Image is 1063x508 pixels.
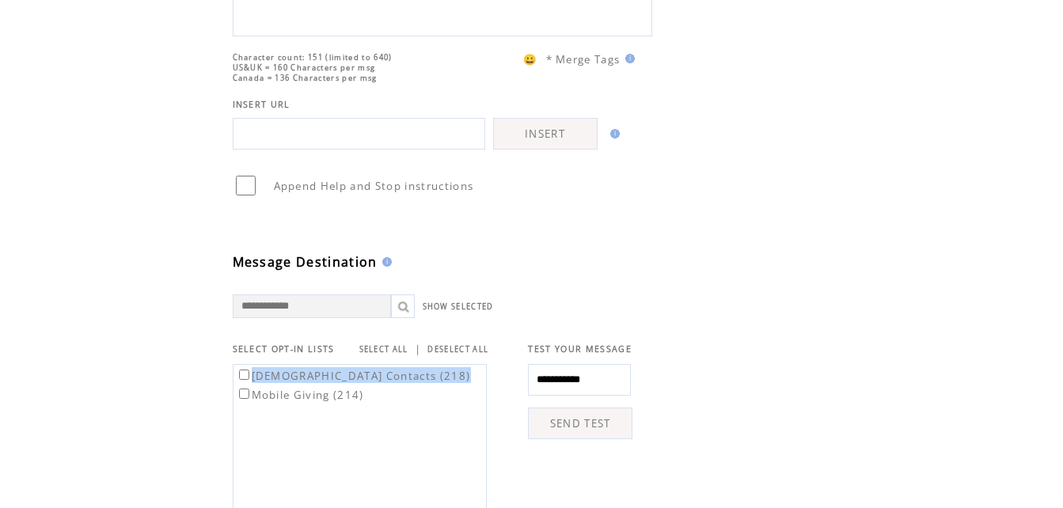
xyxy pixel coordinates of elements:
input: Mobile Giving (214) [239,389,249,399]
span: Message Destination [233,253,378,271]
span: * Merge Tags [546,52,621,66]
a: INSERT [493,118,598,150]
a: SELECT ALL [359,344,408,354]
a: DESELECT ALL [427,344,488,354]
a: SHOW SELECTED [423,301,494,312]
img: help.gif [378,257,392,267]
span: TEST YOUR MESSAGE [528,343,632,354]
span: 😀 [523,52,537,66]
a: SEND TEST [528,408,632,439]
span: SELECT OPT-IN LISTS [233,343,335,354]
span: | [415,342,421,356]
label: [DEMOGRAPHIC_DATA] Contacts (218) [236,369,471,383]
img: help.gif [621,54,635,63]
input: [DEMOGRAPHIC_DATA] Contacts (218) [239,370,249,380]
span: Character count: 151 (limited to 640) [233,52,393,63]
span: INSERT URL [233,99,290,110]
span: US&UK = 160 Characters per msg [233,63,376,73]
span: Append Help and Stop instructions [274,179,474,193]
img: help.gif [606,129,620,138]
span: Canada = 136 Characters per msg [233,73,378,83]
label: Mobile Giving (214) [236,388,364,402]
